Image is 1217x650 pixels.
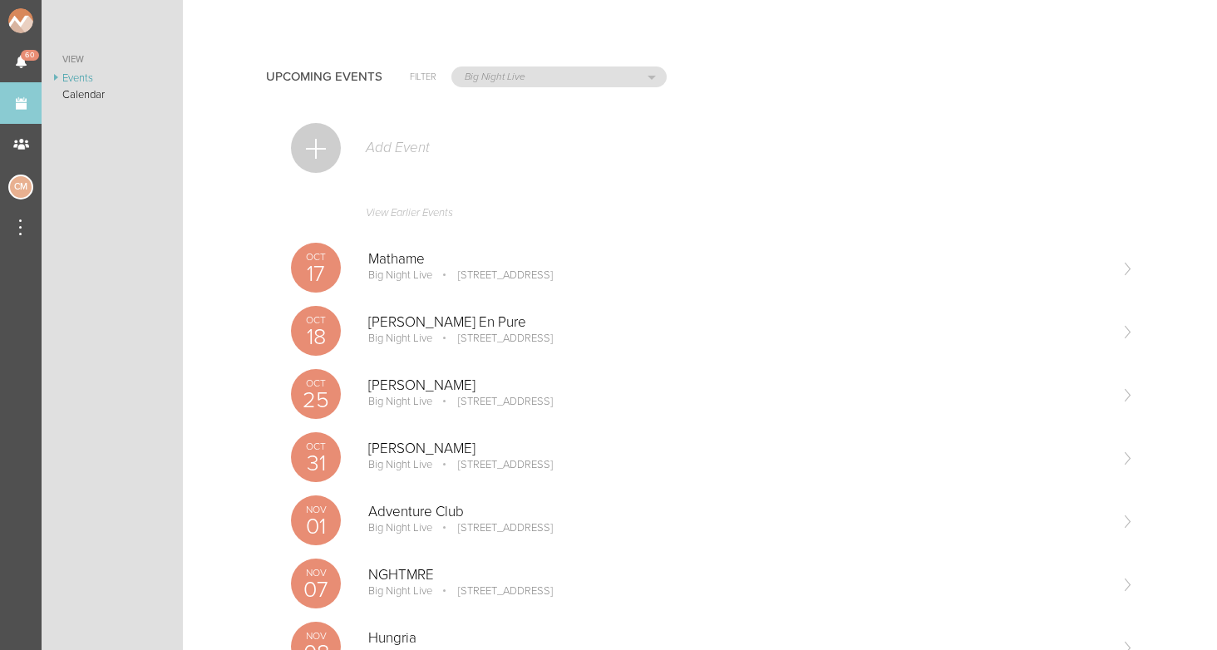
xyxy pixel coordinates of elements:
a: Events [42,70,183,86]
p: 07 [291,579,341,601]
p: Big Night Live [368,458,432,471]
p: Big Night Live [368,332,432,345]
p: Oct [291,252,341,262]
h6: Filter [410,70,436,84]
p: Big Night Live [368,584,432,598]
p: [STREET_ADDRESS] [435,584,553,598]
p: 01 [291,515,341,538]
p: [STREET_ADDRESS] [435,521,553,534]
p: 31 [291,452,341,475]
p: Big Night Live [368,521,432,534]
p: Hungria [368,630,1107,647]
p: Big Night Live [368,268,432,282]
p: Oct [291,441,341,451]
a: View Earlier Events [291,198,1134,236]
p: Adventure Club [368,504,1107,520]
p: Nov [291,631,341,641]
p: Nov [291,505,341,515]
p: Oct [291,315,341,325]
p: Mathame [368,251,1107,268]
p: [STREET_ADDRESS] [435,458,553,471]
p: [PERSON_NAME] [368,377,1107,394]
p: [PERSON_NAME] [368,441,1107,457]
h4: Upcoming Events [266,70,382,84]
p: NGHTMRE [368,567,1107,584]
p: [PERSON_NAME] En Pure [368,314,1107,331]
div: Charlie McGinley [8,175,33,199]
p: [STREET_ADDRESS] [435,332,553,345]
p: Oct [291,378,341,388]
span: 60 [21,50,39,61]
p: 18 [291,326,341,348]
p: 17 [291,263,341,285]
p: [STREET_ADDRESS] [435,268,553,282]
p: Nov [291,568,341,578]
p: [STREET_ADDRESS] [435,395,553,408]
p: Big Night Live [368,395,432,408]
img: NOMAD [8,8,102,33]
p: Add Event [364,140,430,156]
p: 25 [291,389,341,411]
a: Calendar [42,86,183,103]
a: View [42,50,183,70]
